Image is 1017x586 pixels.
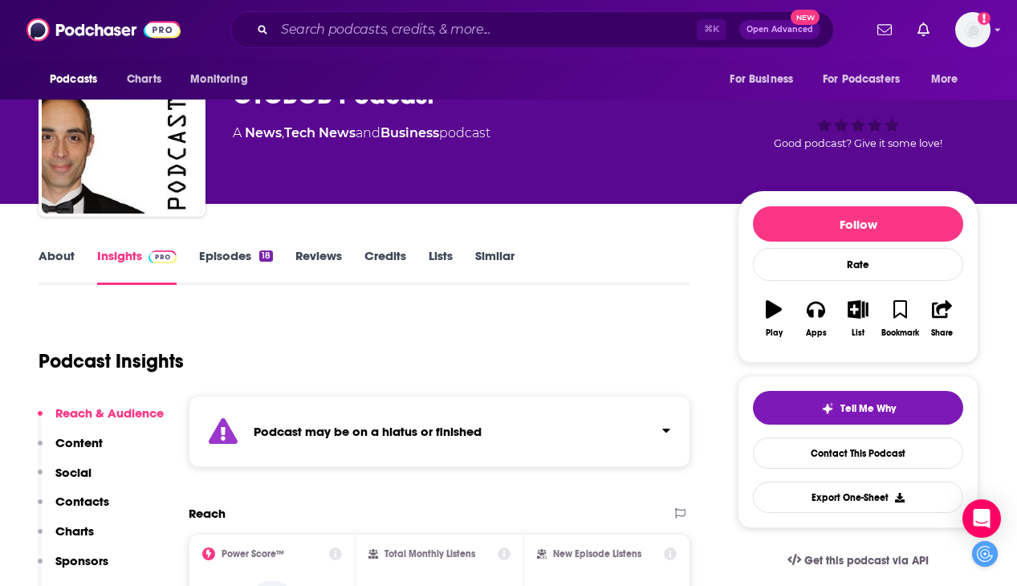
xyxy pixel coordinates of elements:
a: Show notifications dropdown [871,16,898,43]
a: Business [380,125,439,140]
a: Reviews [295,248,342,285]
button: Contacts [38,494,109,523]
div: Share [931,328,953,338]
div: 18 [259,250,273,262]
span: Open Advanced [746,26,813,34]
p: Content [55,435,103,450]
span: Get this podcast via API [804,554,929,568]
h1: Podcast Insights [39,349,184,373]
button: open menu [179,64,268,95]
p: Charts [55,523,94,539]
a: Charts [116,64,171,95]
button: Follow [753,206,963,242]
img: Podchaser Pro [148,250,177,263]
button: List [837,290,879,348]
button: open menu [812,64,923,95]
button: Show profile menu [955,12,991,47]
h2: Power Score™ [222,548,284,560]
div: Search podcasts, credits, & more... [230,11,834,48]
span: ⌘ K [697,19,726,40]
span: Monitoring [190,68,247,91]
button: Reach & Audience [38,405,164,435]
section: Click to expand status details [189,396,690,467]
h2: Total Monthly Listens [384,548,475,560]
button: open menu [718,64,813,95]
span: Good podcast? Give it some love! [774,137,942,149]
div: Apps [806,328,827,338]
div: List [852,328,864,338]
span: and [356,125,380,140]
span: Charts [127,68,161,91]
button: Share [921,290,963,348]
button: tell me why sparkleTell Me Why [753,391,963,425]
button: Bookmark [879,290,921,348]
button: Charts [38,523,94,553]
p: Social [55,465,92,480]
p: Sponsors [55,553,108,568]
div: Good podcast? Give it some love! [738,64,978,164]
div: Rate [753,248,963,281]
svg: Add a profile image [978,12,991,25]
div: Bookmark [881,328,919,338]
span: More [931,68,958,91]
button: Apps [795,290,836,348]
span: , [282,125,284,140]
button: Open AdvancedNew [739,20,820,39]
p: Contacts [55,494,109,509]
a: Similar [475,248,515,285]
img: CTOBOB Podcast [42,53,202,214]
button: open menu [920,64,978,95]
img: tell me why sparkle [821,402,834,415]
button: Social [38,465,92,494]
button: Export One-Sheet [753,482,963,513]
strong: Podcast may be on a hiatus or finished [254,424,482,439]
h2: New Episode Listens [553,548,641,560]
span: Podcasts [50,68,97,91]
a: Lists [429,248,453,285]
button: open menu [39,64,118,95]
span: For Business [730,68,793,91]
div: Play [766,328,783,338]
p: Reach & Audience [55,405,164,421]
button: Play [753,290,795,348]
span: Tell Me Why [840,402,896,415]
a: Contact This Podcast [753,437,963,469]
div: A podcast [233,124,490,143]
a: News [245,125,282,140]
a: Credits [364,248,406,285]
span: For Podcasters [823,68,900,91]
a: Get this podcast via API [775,541,942,580]
span: Logged in as carolinejames [955,12,991,47]
a: InsightsPodchaser Pro [97,248,177,285]
a: Episodes18 [199,248,273,285]
h2: Reach [189,506,226,521]
a: Show notifications dropdown [911,16,936,43]
img: User Profile [955,12,991,47]
a: Tech News [284,125,356,140]
input: Search podcasts, credits, & more... [275,17,697,43]
button: Sponsors [38,553,108,583]
span: New [791,10,820,25]
div: Open Intercom Messenger [962,499,1001,538]
button: Content [38,435,103,465]
a: About [39,248,75,285]
img: Podchaser - Follow, Share and Rate Podcasts [26,14,181,45]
